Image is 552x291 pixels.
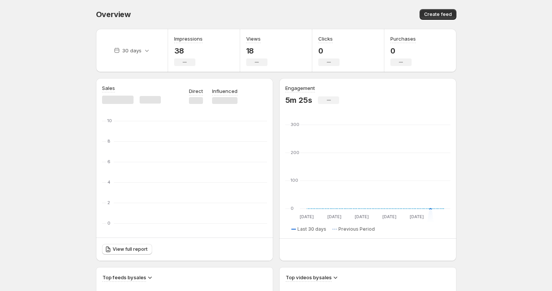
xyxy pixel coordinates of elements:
h3: Purchases [390,35,416,42]
text: [DATE] [300,214,314,219]
h3: Sales [102,84,115,92]
text: 100 [291,178,298,183]
span: View full report [113,246,148,252]
text: [DATE] [410,214,424,219]
text: 10 [107,118,112,123]
p: Direct [189,87,203,95]
text: [DATE] [327,214,341,219]
p: 38 [174,46,203,55]
p: 18 [246,46,267,55]
text: 0 [291,206,294,211]
p: 0 [318,46,340,55]
h3: Engagement [285,84,315,92]
text: 0 [107,220,110,226]
text: 2 [107,200,110,205]
span: Previous Period [338,226,375,232]
text: [DATE] [382,214,396,219]
h3: Top videos by sales [286,274,332,281]
button: Create feed [420,9,456,20]
h3: Views [246,35,261,42]
text: 8 [107,138,110,144]
p: Influenced [212,87,237,95]
p: 0 [390,46,416,55]
a: View full report [102,244,152,255]
span: Create feed [424,11,452,17]
text: 300 [291,122,299,127]
p: 30 days [122,47,142,54]
text: 200 [291,150,299,155]
h3: Top feeds by sales [102,274,146,281]
h3: Clicks [318,35,333,42]
h3: Impressions [174,35,203,42]
span: Last 30 days [297,226,326,232]
p: 5m 25s [285,96,312,105]
text: 6 [107,159,110,164]
span: Overview [96,10,131,19]
text: 4 [107,179,110,185]
text: [DATE] [355,214,369,219]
